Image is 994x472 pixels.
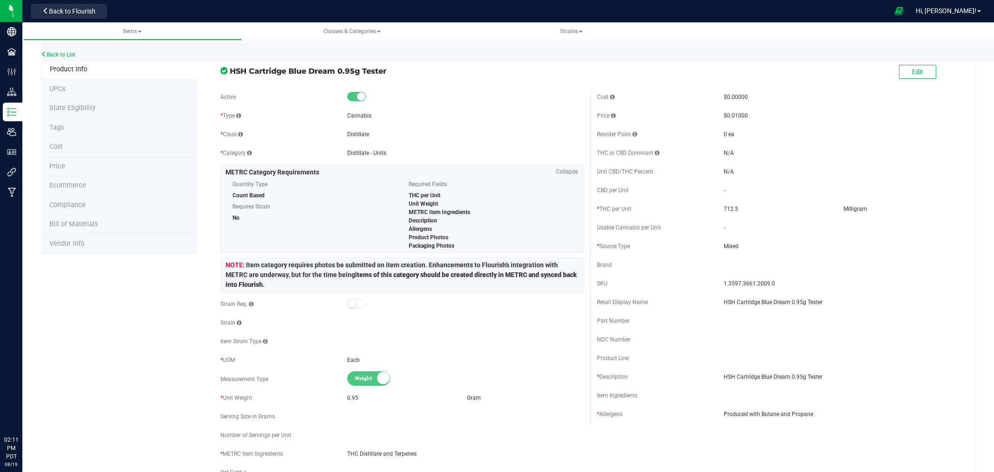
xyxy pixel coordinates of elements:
[233,177,395,191] span: Quantity Type
[226,261,577,288] span: Item category requires photos be submitted on item creation. Enhancements to Flourish's integrati...
[7,167,16,177] inline-svg: Integrations
[724,279,960,288] span: 1.3597.3661.2009.0
[597,280,608,287] span: SKU
[7,67,16,76] inline-svg: Configuration
[49,124,64,132] span: Tag
[597,94,615,100] span: Cost
[597,168,653,175] span: Unit CBD/THC Percent
[597,355,629,361] span: Product Line
[724,206,738,212] span: 712.5
[597,374,628,380] span: Description
[220,432,291,438] span: Number of Servings per Unit
[347,450,583,458] span: THC Distillate and Terpenes
[467,395,481,401] span: Gram
[899,65,936,79] button: Edit
[347,150,386,156] span: Distillate - Units
[597,411,623,417] span: Allergens
[347,395,358,401] span: 0.95
[220,395,252,401] span: Unit Weight
[220,319,241,326] span: Strain
[347,131,369,138] span: Distillate
[220,94,236,100] span: Active
[724,131,734,138] span: 0 ea
[49,162,65,170] span: Price
[220,150,252,156] span: Category
[226,271,577,288] strong: items of this category should be created directly in METRC and synced back into Flourish
[409,234,448,241] span: Product Photos
[597,299,648,305] span: Retail Display Name
[597,336,631,343] span: NDC Number
[226,168,319,176] span: METRC Category Requirements
[49,181,86,189] span: Ecommerce
[597,318,630,324] span: Part Number
[916,7,976,14] span: Hi, [PERSON_NAME]!
[597,187,629,194] span: CBD per Unit
[230,65,583,76] span: HSH Cartridge Blue Dream 0.95g Tester
[409,243,454,249] span: Packaging Photos
[7,147,16,157] inline-svg: User Roles
[724,410,960,418] span: Produced with Butane and Propane
[409,201,438,207] span: Unit Weight
[123,28,142,35] span: Items
[347,357,360,363] span: Each
[220,357,235,363] span: UOM
[409,226,432,232] span: Allergens
[724,112,748,119] span: $0.01000
[4,461,18,468] p: 08/19
[220,376,268,382] span: Measurement Type
[724,94,748,100] span: $0.00000
[7,127,16,137] inline-svg: Users
[409,192,440,199] span: THC per Unit
[409,209,470,215] span: METRC Item Ingredients
[560,28,583,35] span: Strains
[220,131,243,138] span: Class
[724,224,725,231] span: -
[724,373,960,381] span: HSH Cartridge Blue Dream 0.95g Tester
[49,104,96,112] span: Tag
[9,397,37,425] iframe: Resource center
[49,143,63,151] span: Cost
[597,243,630,250] span: Source Type
[724,187,725,194] span: -
[49,240,84,248] span: Vendor Info
[49,7,96,15] span: Back to Flourish
[889,2,910,20] span: Open Ecommerce Menu
[347,112,371,119] span: Cannabis
[31,4,107,19] button: Back to Flourish
[323,28,381,35] span: Classes & Categories
[597,392,638,399] span: Item Ingredients
[220,66,227,76] span: In Sync
[912,68,923,76] span: Edit
[7,187,16,197] inline-svg: Manufacturing
[724,242,960,250] span: Mixed
[724,150,734,156] span: N/A
[556,167,578,176] span: Collapse
[7,107,16,117] inline-svg: Inventory
[233,192,265,199] span: Count Based
[49,220,98,228] span: Bill of Materials
[220,301,254,307] span: Strain Req.
[4,436,18,461] p: 02:11 PM PDT
[220,451,283,457] span: METRC Item Ingredients
[597,224,661,231] span: Usable Cannabis per Unit
[41,51,75,58] a: Back to List
[724,168,734,175] span: N/A
[7,87,16,97] inline-svg: Distribution
[597,150,659,156] span: THC or CBD Dominant
[843,206,867,212] span: Milligram
[220,338,267,345] span: Item Strain Type
[597,112,616,119] span: Price
[49,201,86,209] span: Compliance
[233,200,395,214] span: Requires Strain
[597,131,637,138] span: Reorder Point
[49,85,65,93] span: Tag
[724,298,960,306] span: HSH Cartridge Blue Dream 0.95g Tester
[409,177,571,191] span: Required Fields
[597,262,612,268] span: Brand
[220,112,241,119] span: Type
[233,215,240,221] span: No
[7,47,16,56] inline-svg: Facilities
[7,27,16,36] inline-svg: Company
[597,206,631,212] span: THC per Unit
[355,372,397,385] span: Weight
